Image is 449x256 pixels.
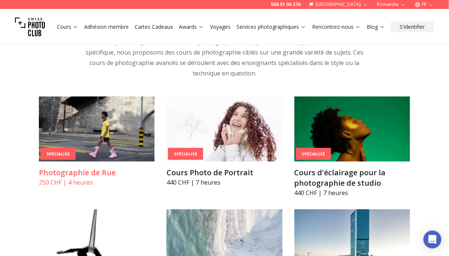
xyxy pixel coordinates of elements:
[391,22,434,32] button: S'identifier
[167,96,282,187] a: Cours Photo de PortraitSpécialiséCours Photo de Portrait440 CHF | 7 heures
[210,23,230,31] a: Voyages
[294,167,410,188] h3: Cours d'éclairage pour la photographie de studio
[54,22,81,32] button: Cours
[39,178,155,187] p: 250 CHF | 4 heures
[179,23,204,31] a: Awards
[39,96,155,161] img: Photographie de Rue
[167,178,282,187] p: 440 CHF | 7 heures
[294,96,410,197] a: Cours d'éclairage pour la photographie de studioSpécialiséCours d'éclairage pour la photographie ...
[39,96,155,187] a: Photographie de RueSpécialiséPhotographie de Rue250 CHF | 4 heures
[294,188,410,197] p: 440 CHF | 7 heures
[57,23,78,31] a: Cours
[167,96,282,161] img: Cours Photo de Portrait
[167,167,282,178] h3: Cours Photo de Portrait
[424,231,442,249] div: Open Intercom Messenger
[294,96,410,161] img: Cours d'éclairage pour la photographie de studio
[132,22,176,32] button: Cartes Cadeaux
[40,148,76,160] div: Spécialisé
[296,148,331,160] div: Spécialisé
[271,1,300,7] a: 058 51 00 270
[309,22,364,32] button: Rencontrez-nous
[176,22,207,32] button: Awards
[15,12,45,42] img: Swiss photo club
[233,22,309,32] button: Services photographiques
[364,22,388,32] button: Blog
[84,38,365,77] span: Pour ceux qui ont déjà un bon niveau en photographie mais qui souhaitent approfondir un domaine s...
[81,22,132,32] button: Adhésion membre
[84,23,129,31] a: Adhésion membre
[236,23,306,31] a: Services photographiques
[207,22,233,32] button: Voyages
[135,23,173,31] a: Cartes Cadeaux
[168,148,203,160] div: Spécialisé
[367,23,385,31] a: Blog
[312,23,361,31] a: Rencontrez-nous
[39,167,155,178] h3: Photographie de Rue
